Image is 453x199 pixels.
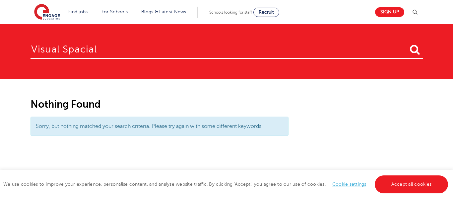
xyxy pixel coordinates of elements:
[34,4,60,21] img: Engage Education
[141,9,186,14] a: Blogs & Latest News
[36,122,284,131] p: Sorry, but nothing matched your search criteria. Please try again with some different keywords.
[3,182,450,187] span: We use cookies to improve your experience, personalise content, and analyse website traffic. By c...
[259,10,274,15] span: Recruit
[332,182,366,187] a: Cookie settings
[375,7,404,17] a: Sign up
[68,9,88,14] a: Find jobs
[375,175,448,193] a: Accept all cookies
[253,8,279,17] a: Recruit
[31,99,289,110] h2: Nothing Found
[209,10,252,15] span: Schools looking for staff
[31,37,423,59] input: Search for:
[101,9,128,14] a: For Schools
